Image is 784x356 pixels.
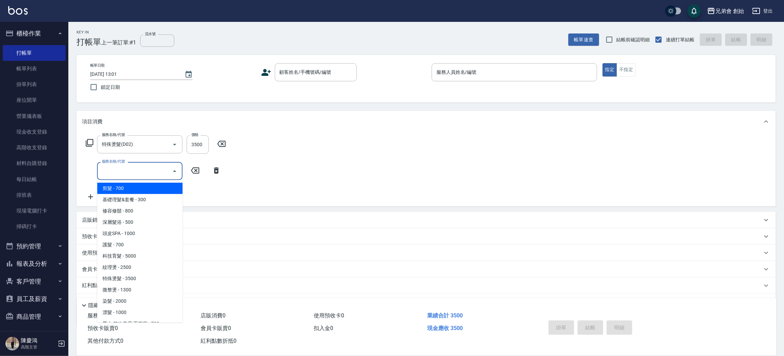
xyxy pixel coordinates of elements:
[749,5,776,17] button: 登出
[3,108,66,124] a: 營業儀表板
[617,36,650,43] span: 結帳前確認明細
[77,111,776,133] div: 項目消費
[97,228,183,239] span: 頭皮SPA - 1000
[77,212,776,228] div: 店販銷售
[3,172,66,187] a: 每日結帳
[603,63,617,77] button: 指定
[3,45,66,61] a: 打帳單
[97,273,183,284] span: 特殊燙髮 - 3500
[97,217,183,228] span: 深層髮浴 - 500
[3,290,66,308] button: 員工及薪資
[97,194,183,205] span: 基礎理髮&套餐 - 300
[568,33,599,46] button: 帳單速查
[82,118,103,125] p: 項目消費
[97,318,183,329] span: 男士 首次來店 不指定 - 700
[82,266,108,273] p: 會員卡銷售
[3,237,66,255] button: 預約管理
[687,4,701,18] button: save
[169,166,180,177] button: Close
[3,61,66,77] a: 帳單列表
[715,7,744,15] div: 兄弟會 創始
[82,282,106,289] p: 紅利點數
[77,30,101,35] h2: Key In
[201,338,236,344] span: 紅利點數折抵 0
[82,217,103,224] p: 店販銷售
[3,308,66,326] button: 商品管理
[3,124,66,140] a: 現金收支登錄
[3,77,66,92] a: 掛單列表
[97,296,183,307] span: 染髮 - 2000
[3,92,66,108] a: 座位開單
[97,205,183,217] span: 修容修鬍 - 800
[87,312,122,319] span: 服務消費 3500
[3,25,66,42] button: 櫃檯作業
[97,239,183,250] span: 護髮 - 700
[3,325,66,343] button: 行銷工具
[191,132,199,137] label: 價格
[97,284,183,296] span: 微整燙 - 1300
[97,262,183,273] span: 紋理燙 - 2500
[201,312,226,319] span: 店販消費 0
[314,325,334,331] span: 扣入金 0
[3,255,66,273] button: 報表及分析
[3,140,66,155] a: 高階收支登錄
[101,38,136,47] span: 上一筆訂單:#1
[77,261,776,277] div: 會員卡銷售
[3,203,66,219] a: 現場電腦打卡
[180,66,197,83] button: Choose date, selected date is 2025-08-12
[5,337,19,351] img: Person
[427,325,463,331] span: 現金應收 3500
[97,183,183,194] span: 剪髮 - 700
[617,63,636,77] button: 不指定
[3,155,66,171] a: 材料自購登錄
[88,302,119,309] p: 隱藏業績明細
[97,250,183,262] span: 科技育髮 - 5000
[97,307,183,318] span: 漂髮 - 1000
[77,245,776,261] div: 使用預收卡
[87,325,118,331] span: 預收卡販賣 0
[90,63,105,68] label: 帳單日期
[145,31,156,37] label: 流水號
[704,4,747,18] button: 兄弟會 創始
[21,344,56,350] p: 高階主管
[102,132,125,137] label: 服務名稱/代號
[666,36,694,43] span: 連續打單結帳
[3,273,66,290] button: 客戶管理
[427,312,463,319] span: 業績合計 3500
[21,337,56,344] h5: 陳慶鴻
[87,338,123,344] span: 其他付款方式 0
[90,69,178,80] input: YYYY/MM/DD hh:mm
[3,219,66,234] a: 掃碼打卡
[82,233,108,240] p: 預收卡販賣
[82,249,108,257] p: 使用預收卡
[77,228,776,245] div: 預收卡販賣
[3,187,66,203] a: 排班表
[77,294,776,310] div: 其他付款方式
[169,139,180,150] button: Open
[77,37,101,47] h3: 打帳單
[101,84,120,91] span: 鎖定日期
[314,312,344,319] span: 使用預收卡 0
[201,325,231,331] span: 會員卡販賣 0
[8,6,28,15] img: Logo
[102,159,125,164] label: 服務名稱/代號
[77,277,776,294] div: 紅利點數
